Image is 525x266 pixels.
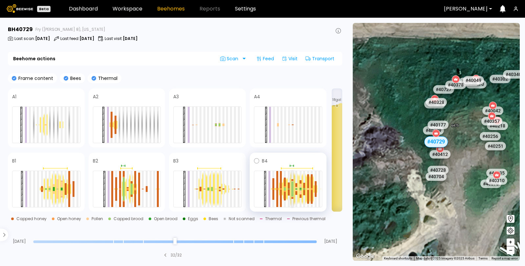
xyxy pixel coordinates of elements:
span: Map data ©2025 Imagery ©2025 Airbus [416,256,474,260]
div: Beta [37,6,51,12]
div: Visit [279,53,300,64]
div: Feed [254,53,277,64]
div: Pollen [92,217,103,221]
h4: A1 [12,94,16,99]
img: Google [354,252,376,261]
span: 18 gal [332,98,341,102]
a: Settings [235,6,256,11]
h4: A3 [173,94,179,99]
img: Beewise logo [7,4,33,13]
b: Beehome actions [13,56,55,61]
span: Fry ([PERSON_NAME] 8), [US_STATE] [35,28,105,31]
div: Open brood [154,217,178,221]
div: Thermal [265,217,282,221]
p: Thermal [96,76,117,81]
p: Last scan : [14,37,50,41]
span: [DATE] [320,239,342,243]
div: Capped honey [16,217,47,221]
span: [DATE] [8,239,31,243]
b: [DATE] [79,36,94,41]
div: # 40412 [430,150,451,159]
div: # 40728 [428,166,449,174]
div: Eggs [188,217,198,221]
button: Keyboard shortcuts [384,256,412,261]
a: Beehomes [157,6,185,11]
div: 32 / 32 [171,252,182,258]
div: # 40042 [482,106,503,115]
b: [DATE] [35,36,50,41]
h4: B1 [12,159,16,163]
p: Last visit : [105,37,137,41]
div: # 40049 [463,76,484,85]
div: # 40704 [426,172,447,181]
div: # 40340 [503,70,524,79]
b: [DATE] [123,36,137,41]
div: # 40070 [481,180,502,188]
h4: B3 [173,159,178,163]
p: Last feed : [60,37,94,41]
h4: A2 [93,94,98,99]
div: # 40251 [485,142,506,150]
div: # 40235 [486,169,507,177]
div: # 40302 [490,75,511,83]
h4: B2 [93,159,98,163]
p: Frame content [16,76,53,81]
div: Not scanned [229,217,255,221]
a: Workspace [113,6,142,11]
div: # 40709 [423,126,444,135]
a: Dashboard [69,6,98,11]
span: Scan [220,56,241,61]
button: – [507,246,514,254]
span: – [509,246,513,255]
a: Report a map error [492,256,518,260]
h3: BH 40729 [8,27,33,32]
div: # 40716 [424,100,445,108]
div: Open honey [57,217,81,221]
div: # 40378 [446,81,467,89]
div: Capped brood [114,217,143,221]
div: Previous thermal [292,217,325,221]
h4: A4 [254,94,260,99]
div: # 40256 [480,132,501,141]
div: # 40218 [487,122,508,130]
div: # 40357 [481,117,502,125]
div: # 40177 [428,121,449,129]
div: # 40729 [424,136,448,147]
div: # 40310 [486,176,507,185]
button: + [507,238,514,246]
div: Transport [303,53,337,64]
a: Terms (opens in new tab) [478,256,488,260]
h4: B4 [262,159,268,163]
div: # 40328 [426,98,447,106]
a: Open this area in Google Maps (opens a new window) [354,252,376,261]
div: Bees [209,217,218,221]
div: # 40727 [433,85,454,94]
span: Reports [199,6,220,11]
span: + [509,238,513,246]
p: Bees [68,76,81,81]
